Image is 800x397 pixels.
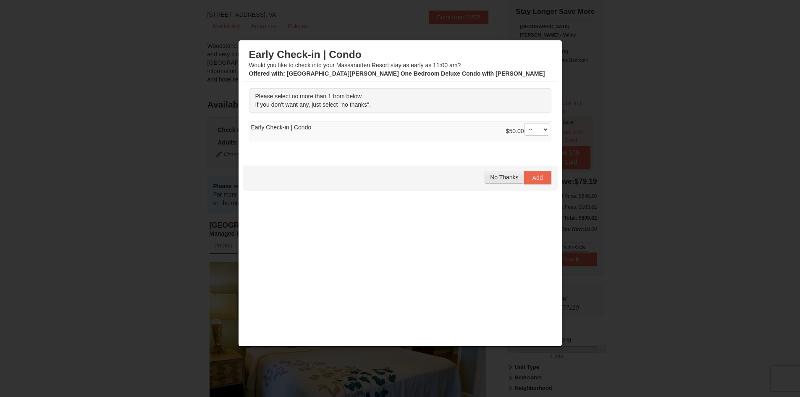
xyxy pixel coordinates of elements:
strong: : [GEOGRAPHIC_DATA][PERSON_NAME] One Bedroom Deluxe Condo with [PERSON_NAME] [249,70,545,77]
span: No Thanks [490,174,518,181]
span: Add [532,174,543,181]
span: If you don't want any, just select "no thanks". [255,101,371,108]
td: Early Check-in | Condo [249,121,551,142]
span: Please select no more than 1 from below. [255,93,363,100]
div: $50.00 [506,123,549,140]
button: Add [524,171,551,184]
button: No Thanks [485,171,524,184]
h3: Early Check-in | Condo [249,48,551,61]
div: Would you like to check into your Massanutten Resort stay as early as 11:00 am? [249,48,551,78]
span: Offered with [249,70,283,77]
